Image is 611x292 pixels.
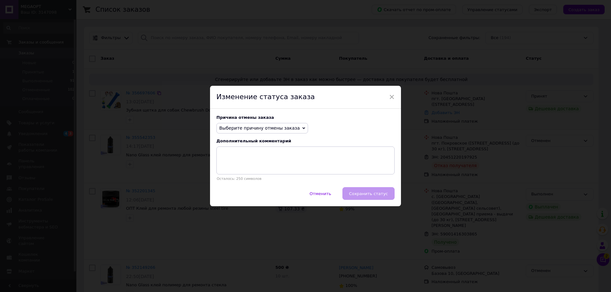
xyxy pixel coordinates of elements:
[303,187,338,200] button: Отменить
[216,139,395,143] div: Дополнительный комментарий
[216,177,395,181] p: Осталось: 250 символов
[219,126,300,131] span: Выберите причину отмены заказа
[216,115,395,120] div: Причина отмены заказа
[210,86,401,109] div: Изменение статуса заказа
[389,92,395,102] span: ×
[310,191,331,196] span: Отменить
